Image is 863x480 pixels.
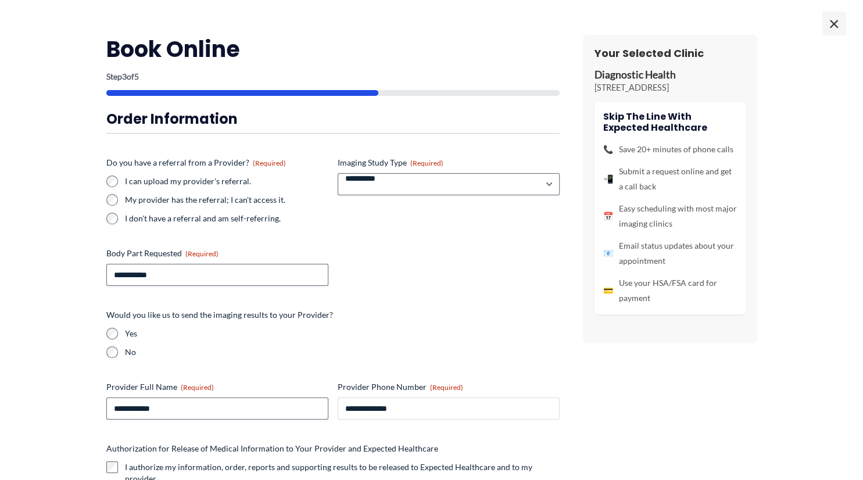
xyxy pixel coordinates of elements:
h3: Your Selected Clinic [595,46,746,60]
li: Use your HSA/FSA card for payment [603,275,737,306]
label: No [125,346,560,358]
label: Imaging Study Type [338,157,560,169]
h3: Order Information [106,110,560,128]
li: Save 20+ minutes of phone calls [603,142,737,157]
label: My provider has the referral; I can't access it. [125,194,328,206]
span: 5 [134,71,139,81]
p: [STREET_ADDRESS] [595,82,746,94]
li: Email status updates about your appointment [603,238,737,268]
span: (Required) [181,383,214,392]
span: 📞 [603,142,613,157]
legend: Would you like us to send the imaging results to your Provider? [106,309,333,321]
span: (Required) [253,159,286,167]
li: Submit a request online and get a call back [603,164,737,194]
span: (Required) [430,383,463,392]
label: I don't have a referral and am self-referring. [125,213,328,224]
span: × [822,12,846,35]
label: Provider Full Name [106,381,328,393]
p: Step of [106,73,560,81]
legend: Authorization for Release of Medical Information to Your Provider and Expected Healthcare [106,443,438,454]
span: (Required) [410,159,443,167]
span: 📲 [603,171,613,187]
label: Yes [125,328,560,339]
label: I can upload my provider's referral. [125,175,328,187]
span: 💳 [603,283,613,298]
span: (Required) [185,249,219,258]
span: 📅 [603,209,613,224]
h2: Book Online [106,35,560,63]
p: Diagnostic Health [595,69,746,82]
h4: Skip the line with Expected Healthcare [603,111,737,133]
span: 3 [122,71,127,81]
li: Easy scheduling with most major imaging clinics [603,201,737,231]
label: Provider Phone Number [338,381,560,393]
legend: Do you have a referral from a Provider? [106,157,286,169]
span: 📧 [603,246,613,261]
label: Body Part Requested [106,248,328,259]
